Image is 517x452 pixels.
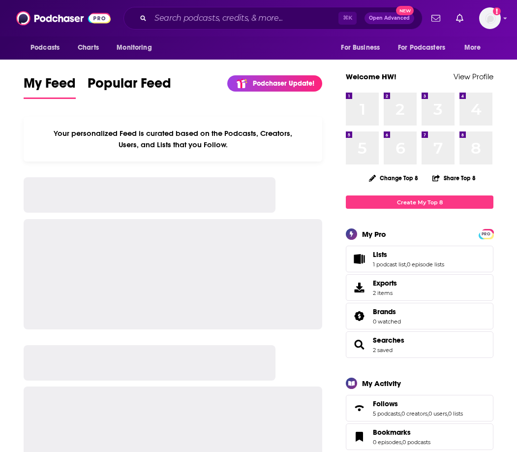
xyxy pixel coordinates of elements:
a: Searches [349,338,369,352]
div: My Activity [362,379,401,388]
button: Open AdvancedNew [365,12,414,24]
span: For Business [341,41,380,55]
a: Bookmarks [373,428,430,437]
span: Lists [373,250,387,259]
span: Open Advanced [369,16,410,21]
button: open menu [392,38,459,57]
a: Follows [373,399,463,408]
span: Logged in as HWrepandcomms [479,7,501,29]
button: open menu [24,38,72,57]
a: Lists [373,250,444,259]
a: 5 podcasts [373,410,400,417]
a: 0 users [428,410,447,417]
span: Exports [373,279,397,288]
span: Popular Feed [88,75,171,97]
button: Show profile menu [479,7,501,29]
div: My Pro [362,229,386,239]
div: Your personalized Feed is curated based on the Podcasts, Creators, Users, and Lists that you Follow. [24,117,322,161]
span: PRO [480,230,492,238]
img: Podchaser - Follow, Share and Rate Podcasts [16,9,111,28]
a: Exports [346,274,493,301]
span: Follows [346,395,493,421]
p: Podchaser Update! [253,79,314,88]
span: , [400,410,401,417]
span: 2 items [373,290,397,296]
a: Bookmarks [349,430,369,444]
a: 2 saved [373,347,393,354]
button: open menu [334,38,392,57]
button: open menu [457,38,493,57]
a: 0 episodes [373,439,401,446]
a: 0 episode lists [407,261,444,268]
a: Show notifications dropdown [427,10,444,27]
input: Search podcasts, credits, & more... [151,10,338,26]
span: Lists [346,246,493,272]
svg: Add a profile image [493,7,501,15]
span: , [447,410,448,417]
span: My Feed [24,75,76,97]
span: , [401,439,402,446]
span: Bookmarks [373,428,411,437]
a: PRO [480,230,492,237]
span: Bookmarks [346,423,493,450]
span: Exports [349,281,369,294]
a: Brands [349,309,369,323]
span: Searches [346,331,493,358]
span: ⌘ K [338,12,357,25]
a: Show notifications dropdown [452,10,467,27]
a: Lists [349,252,369,266]
span: Brands [373,307,396,316]
a: Brands [373,307,401,316]
a: Charts [71,38,105,57]
a: 0 creators [401,410,427,417]
span: Charts [78,41,99,55]
a: 1 podcast list [373,261,406,268]
span: For Podcasters [398,41,445,55]
span: Follows [373,399,398,408]
a: 0 lists [448,410,463,417]
a: View Profile [454,72,493,81]
button: Share Top 8 [432,168,476,188]
button: Change Top 8 [363,172,424,184]
a: 0 podcasts [402,439,430,446]
div: Search podcasts, credits, & more... [123,7,423,30]
span: New [396,6,414,15]
a: Popular Feed [88,75,171,99]
a: My Feed [24,75,76,99]
a: Searches [373,336,404,345]
button: open menu [110,38,164,57]
a: Follows [349,401,369,415]
span: , [406,261,407,268]
span: Monitoring [117,41,152,55]
a: Welcome HW! [346,72,396,81]
a: Create My Top 8 [346,195,493,209]
span: Brands [346,303,493,329]
span: Podcasts [30,41,60,55]
a: 0 watched [373,318,401,325]
span: More [464,41,481,55]
span: , [427,410,428,417]
img: User Profile [479,7,501,29]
